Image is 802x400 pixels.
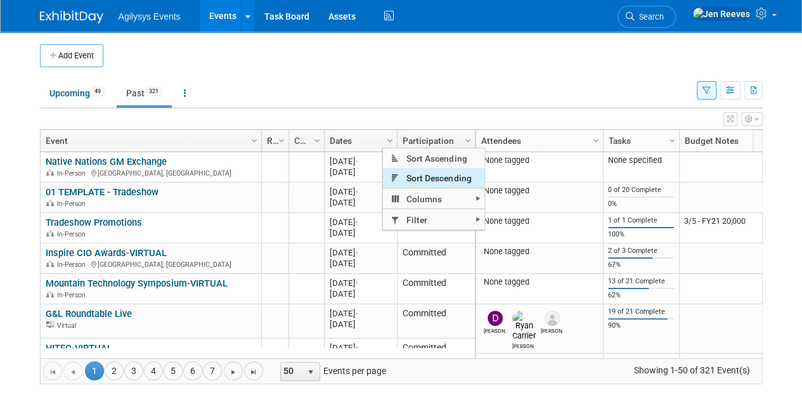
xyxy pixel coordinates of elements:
[484,326,506,334] div: Darren Student
[481,155,598,165] div: None tagged
[46,261,54,267] img: In-Person Event
[330,186,391,197] div: [DATE]
[383,168,484,188] span: Sort Descending
[330,308,391,319] div: [DATE]
[488,311,503,326] img: Darren Student
[46,291,54,297] img: In-Person Event
[46,321,54,328] img: Virtual Event
[247,130,261,149] a: Column Settings
[608,247,674,255] div: 2 of 3 Complete
[249,136,259,146] span: Column Settings
[608,291,674,300] div: 62%
[312,136,322,146] span: Column Settings
[397,274,475,304] td: Committed
[46,278,228,289] a: Mountain Technology Symposium-VIRTUAL
[397,339,475,369] td: Committed
[57,261,89,269] span: In-Person
[397,243,475,274] td: Committed
[224,361,243,380] a: Go to the next page
[228,367,238,377] span: Go to the next page
[591,136,601,146] span: Column Settings
[63,361,82,380] a: Go to the previous page
[330,228,391,238] div: [DATE]
[622,361,761,379] span: Showing 1-50 of 321 Event(s)
[124,361,143,380] a: 3
[310,130,324,149] a: Column Settings
[144,361,163,380] a: 4
[608,357,674,366] div: 22 of 40 Complete
[608,230,674,239] div: 100%
[119,11,181,22] span: Agilysys Events
[481,357,598,367] div: None tagged
[383,210,484,229] span: Filter
[85,361,104,380] span: 1
[665,130,679,149] a: Column Settings
[330,258,391,269] div: [DATE]
[46,308,132,319] a: G&L Roundtable Live
[145,87,162,96] span: 321
[512,341,534,349] div: Ryan Carrier
[608,186,674,195] div: 0 of 20 Complete
[385,136,395,146] span: Column Settings
[264,361,399,380] span: Events per page
[461,130,475,149] a: Column Settings
[91,87,105,96] span: 49
[57,169,89,177] span: In-Person
[330,319,391,330] div: [DATE]
[46,230,54,236] img: In-Person Event
[685,130,766,152] a: Budget Notes
[356,343,358,352] span: -
[383,130,397,149] a: Column Settings
[397,304,475,339] td: Committed
[164,361,183,380] a: 5
[667,136,677,146] span: Column Settings
[46,200,54,206] img: In-Person Event
[589,130,603,149] a: Column Settings
[481,186,598,196] div: None tagged
[545,311,560,326] img: Marty Halaburda
[46,156,167,167] a: Native Nations GM Exchange
[276,136,287,146] span: Column Settings
[46,169,54,176] img: In-Person Event
[481,277,598,287] div: None tagged
[203,361,222,380] a: 7
[356,278,358,288] span: -
[383,189,484,209] span: Columns
[117,81,172,105] a: Past321
[46,167,255,178] div: [GEOGRAPHIC_DATA], [GEOGRAPHIC_DATA]
[481,247,598,257] div: None tagged
[608,261,674,269] div: 67%
[608,321,674,330] div: 90%
[692,7,751,21] img: Jen Reeves
[46,130,253,152] a: Event
[249,367,259,377] span: Go to the last page
[57,200,89,208] span: In-Person
[294,130,316,152] a: Company Region
[330,247,391,258] div: [DATE]
[57,230,89,238] span: In-Person
[306,367,316,377] span: select
[46,259,255,269] div: [GEOGRAPHIC_DATA], [GEOGRAPHIC_DATA]
[48,367,58,377] span: Go to the first page
[330,156,391,167] div: [DATE]
[46,217,142,228] a: Tradeshow Promotions
[541,326,563,334] div: Marty Halaburda
[356,217,358,227] span: -
[275,130,288,149] a: Column Settings
[57,291,89,299] span: In-Person
[40,81,114,105] a: Upcoming49
[183,361,202,380] a: 6
[608,155,674,165] div: None specified
[46,342,112,354] a: HITEC-VIRTUAL
[330,342,391,353] div: [DATE]
[57,321,80,330] span: Virtual
[330,217,391,228] div: [DATE]
[330,278,391,288] div: [DATE]
[608,307,674,316] div: 19 of 21 Complete
[608,277,674,286] div: 13 of 21 Complete
[46,186,158,198] a: 01 TEMPLATE - Tradeshow
[281,363,302,380] span: 50
[609,130,671,152] a: Tasks
[105,361,124,380] a: 2
[679,213,774,243] td: 3/5 - FY21 20,000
